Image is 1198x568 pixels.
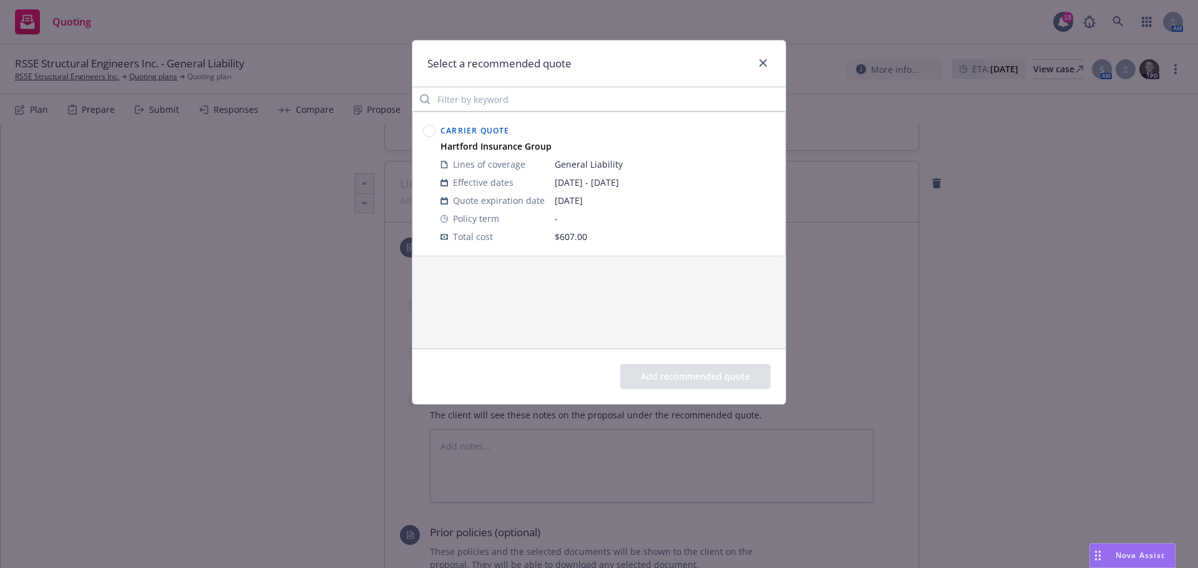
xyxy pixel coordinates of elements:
[1089,543,1176,568] button: Nova Assist
[555,194,775,207] span: [DATE]
[441,125,510,136] span: Carrier Quote
[412,87,786,112] input: Filter by keyword
[427,55,572,72] h1: Select a recommended quote
[453,194,545,207] span: Quote expiration date
[441,140,552,152] strong: Hartford Insurance Group
[1090,544,1106,567] div: Drag to move
[453,230,493,243] span: Total cost
[453,176,514,189] span: Effective dates
[453,212,499,225] span: Policy term
[756,55,771,70] a: close
[555,158,775,171] span: General Liability
[453,158,525,171] span: Lines of coverage
[555,212,775,225] span: -
[555,231,587,243] span: $607.00
[1116,550,1165,561] span: Nova Assist
[555,176,775,189] span: [DATE] - [DATE]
